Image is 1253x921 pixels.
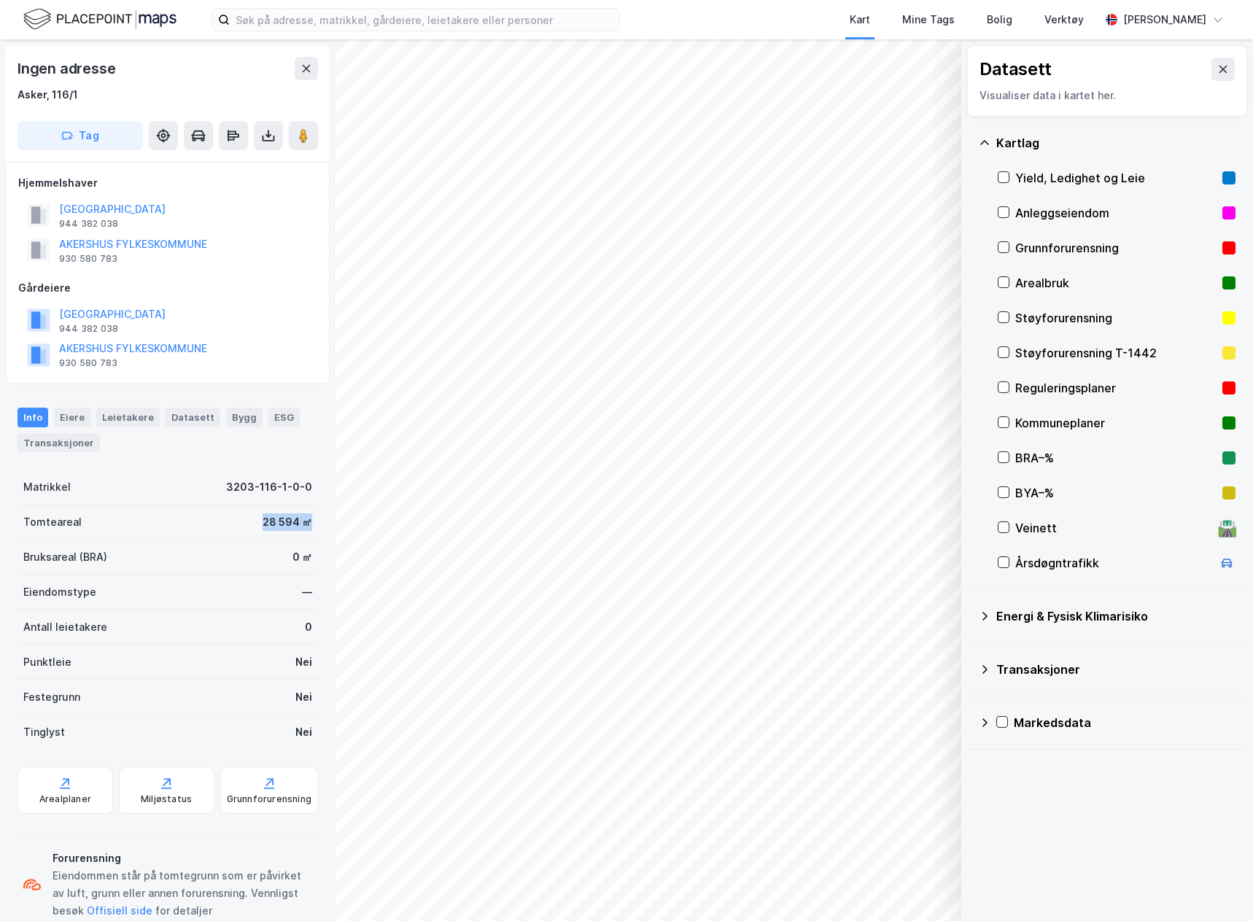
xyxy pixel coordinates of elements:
div: Energi & Fysisk Klimarisiko [996,607,1235,625]
div: Tinglyst [23,723,65,741]
div: Støyforurensning [1015,309,1217,327]
div: Bygg [226,408,263,427]
div: Grunnforurensning [1015,239,1217,257]
div: Bolig [987,11,1012,28]
div: 0 [305,618,312,636]
input: Søk på adresse, matrikkel, gårdeiere, leietakere eller personer [230,9,619,31]
div: 0 ㎡ [292,548,312,566]
div: Arealplaner [39,793,91,805]
div: Støyforurensning T-1442 [1015,344,1217,362]
div: Antall leietakere [23,618,107,636]
div: BRA–% [1015,449,1217,467]
div: Matrikkel [23,478,71,496]
div: Reguleringsplaner [1015,379,1217,397]
div: Mine Tags [902,11,955,28]
div: 3203-116-1-0-0 [226,478,312,496]
div: Arealbruk [1015,274,1217,292]
div: Markedsdata [1014,714,1235,731]
div: Kart [850,11,870,28]
div: Yield, Ledighet og Leie [1015,169,1217,187]
div: Kommuneplaner [1015,414,1217,432]
div: Asker, 116/1 [18,86,78,104]
button: Tag [18,121,143,150]
div: Nei [295,723,312,741]
div: Eiendomstype [23,583,96,601]
div: Nei [295,688,312,706]
div: Kartlag [996,134,1235,152]
div: 944 382 038 [59,218,118,230]
div: 930 580 783 [59,357,117,369]
div: Eiendommen står på tomtegrunn som er påvirket av luft, grunn eller annen forurensning. Vennligst ... [53,867,312,920]
div: 944 382 038 [59,323,118,335]
div: Gårdeiere [18,279,317,297]
div: 930 580 783 [59,253,117,265]
div: Hjemmelshaver [18,174,317,192]
div: Festegrunn [23,688,80,706]
div: Nei [295,653,312,671]
div: — [302,583,312,601]
div: Transaksjoner [996,661,1235,678]
div: 🛣️ [1217,518,1237,537]
div: Kontrollprogram for chat [1180,851,1253,921]
div: Eiere [54,408,90,427]
div: Verktøy [1044,11,1084,28]
div: Tomteareal [23,513,82,531]
div: 28 594 ㎡ [263,513,312,531]
div: Transaksjoner [18,433,100,452]
div: Leietakere [96,408,160,427]
div: Veinett [1015,519,1212,537]
div: Ingen adresse [18,57,118,80]
div: BYA–% [1015,484,1217,502]
div: Visualiser data i kartet her. [979,87,1235,104]
div: ESG [268,408,300,427]
div: Bruksareal (BRA) [23,548,107,566]
div: Punktleie [23,653,71,671]
div: Årsdøgntrafikk [1015,554,1212,572]
div: [PERSON_NAME] [1123,11,1206,28]
iframe: Chat Widget [1180,851,1253,921]
div: Forurensning [53,850,312,867]
div: Datasett [979,58,1052,81]
div: Info [18,408,48,427]
div: Grunnforurensning [227,793,311,805]
div: Anleggseiendom [1015,204,1217,222]
div: Datasett [166,408,220,427]
img: logo.f888ab2527a4732fd821a326f86c7f29.svg [23,7,176,32]
div: Miljøstatus [141,793,192,805]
